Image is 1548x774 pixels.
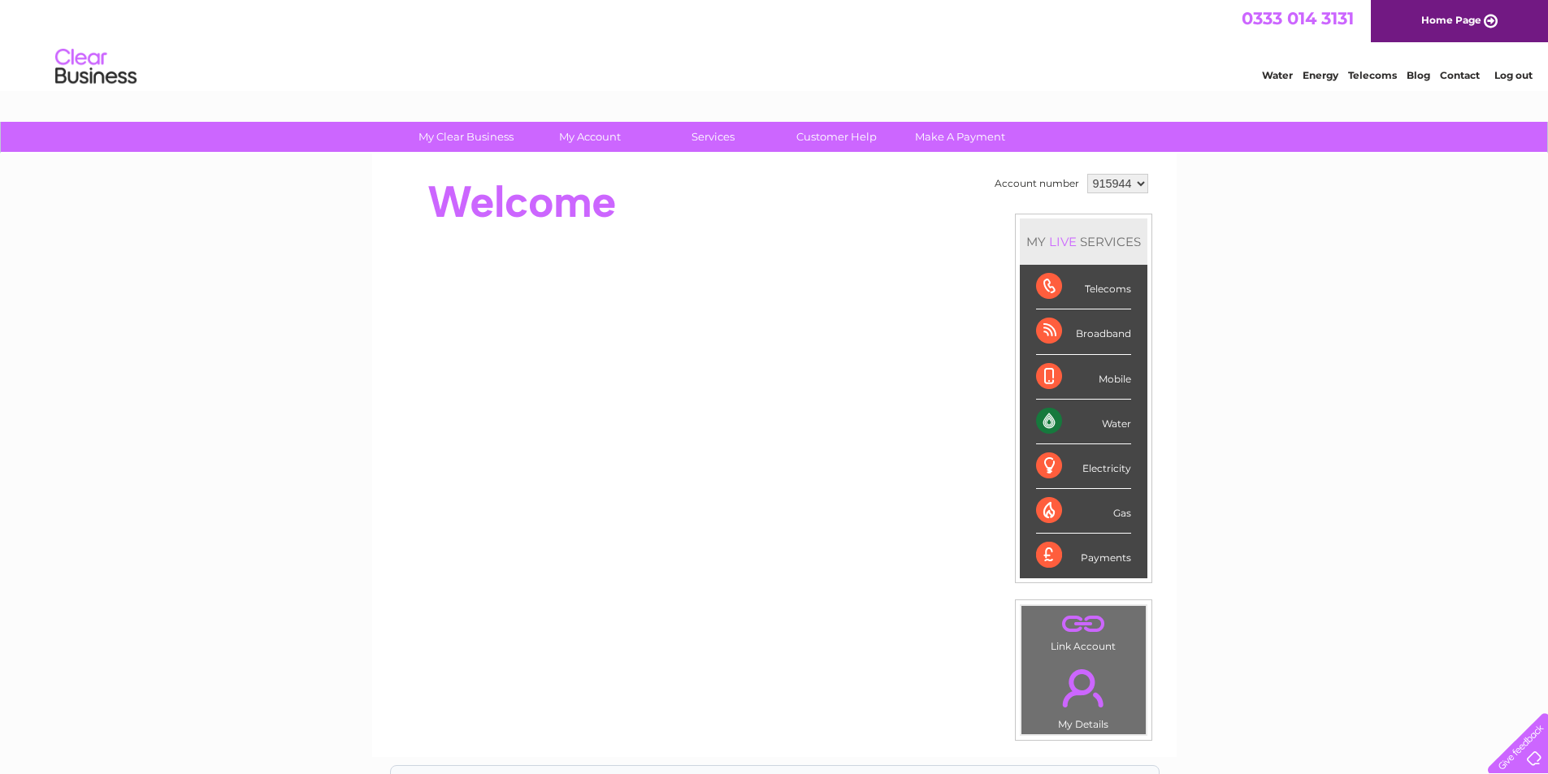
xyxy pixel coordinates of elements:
a: My Clear Business [399,122,533,152]
a: . [1025,659,1142,716]
td: My Details [1021,655,1147,735]
a: Customer Help [770,122,904,152]
a: 0333 014 3131 [1242,8,1354,28]
img: logo.png [54,42,137,92]
div: MY SERVICES [1020,218,1147,265]
a: Contact [1440,69,1480,81]
a: Blog [1407,69,1430,81]
div: Electricity [1036,444,1131,489]
div: Broadband [1036,309,1131,354]
div: Telecoms [1036,265,1131,309]
a: Water [1262,69,1293,81]
div: Gas [1036,489,1131,534]
td: Account number [991,170,1083,197]
a: Telecoms [1348,69,1397,81]
a: Log out [1494,69,1533,81]
a: . [1025,610,1142,638]
div: Water [1036,400,1131,444]
div: LIVE [1046,234,1080,249]
a: Energy [1303,69,1338,81]
div: Payments [1036,534,1131,577]
td: Link Account [1021,605,1147,656]
a: My Account [523,122,657,152]
a: Make A Payment [893,122,1027,152]
a: Services [646,122,780,152]
div: Clear Business is a trading name of Verastar Limited (registered in [GEOGRAPHIC_DATA] No. 3667643... [391,9,1159,79]
div: Mobile [1036,355,1131,400]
